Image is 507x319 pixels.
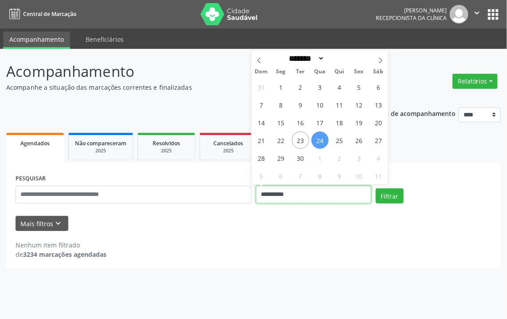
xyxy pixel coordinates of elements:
span: Setembro 17, 2025 [311,114,329,131]
div: 2025 [75,148,126,154]
span: Sex [349,69,369,75]
span: Setembro 30, 2025 [292,149,309,167]
span: Outubro 4, 2025 [370,149,387,167]
i: keyboard_arrow_down [54,219,63,228]
div: 2025 [206,148,251,154]
span: Outubro 11, 2025 [370,167,387,184]
span: Sáb [369,69,388,75]
span: Agosto 31, 2025 [253,78,270,96]
span: Setembro 12, 2025 [350,96,368,113]
span: Setembro 16, 2025 [292,114,309,131]
p: Acompanhe a situação das marcações correntes e finalizadas [6,83,353,92]
div: Nenhum item filtrado [16,240,106,250]
span: Setembro 29, 2025 [272,149,290,167]
span: Qua [310,69,330,75]
span: Setembro 26, 2025 [350,132,368,149]
span: Setembro 3, 2025 [311,78,329,96]
i:  [472,8,482,18]
span: Setembro 20, 2025 [370,114,387,131]
img: img [450,5,468,24]
button:  [468,5,485,24]
span: Setembro 14, 2025 [253,114,270,131]
strong: 3234 marcações agendadas [23,250,106,259]
span: Setembro 2, 2025 [292,78,309,96]
div: 2025 [144,148,189,154]
span: Setembro 24, 2025 [311,132,329,149]
span: Setembro 23, 2025 [292,132,309,149]
span: Cancelados [214,140,244,147]
span: Setembro 19, 2025 [350,114,368,131]
span: Recepcionista da clínica [376,14,447,22]
span: Setembro 15, 2025 [272,114,290,131]
a: Central de Marcação [6,7,76,21]
span: Setembro 11, 2025 [331,96,348,113]
span: Ter [291,69,310,75]
span: Outubro 3, 2025 [350,149,368,167]
button: Filtrar [376,188,404,203]
span: Setembro 25, 2025 [331,132,348,149]
span: Setembro 5, 2025 [350,78,368,96]
span: Agendados [20,140,50,147]
span: Outubro 1, 2025 [311,149,329,167]
span: Setembro 4, 2025 [331,78,348,96]
span: Outubro 2, 2025 [331,149,348,167]
span: Dom [252,69,271,75]
span: Outubro 9, 2025 [331,167,348,184]
span: Outubro 10, 2025 [350,167,368,184]
a: Beneficiários [79,32,130,47]
span: Setembro 9, 2025 [292,96,309,113]
a: Acompanhamento [3,32,70,49]
span: Setembro 7, 2025 [253,96,270,113]
span: Outubro 6, 2025 [272,167,290,184]
button: Mais filtroskeyboard_arrow_down [16,216,68,231]
span: Setembro 10, 2025 [311,96,329,113]
span: Não compareceram [75,140,126,147]
span: Central de Marcação [23,10,76,18]
span: Setembro 18, 2025 [331,114,348,131]
span: Setembro 6, 2025 [370,78,387,96]
span: Setembro 22, 2025 [272,132,290,149]
button: Relatórios [452,74,498,89]
p: Acompanhamento [6,60,353,83]
span: Setembro 1, 2025 [272,78,290,96]
select: Month [286,54,325,63]
div: de [16,250,106,259]
span: Setembro 21, 2025 [253,132,270,149]
p: Ano de acompanhamento [377,108,456,119]
span: Resolvidos [153,140,180,147]
span: Outubro 5, 2025 [253,167,270,184]
span: Setembro 27, 2025 [370,132,387,149]
input: Year [325,54,354,63]
span: Seg [271,69,291,75]
span: Setembro 28, 2025 [253,149,270,167]
span: Outubro 7, 2025 [292,167,309,184]
span: Setembro 13, 2025 [370,96,387,113]
span: Setembro 8, 2025 [272,96,290,113]
div: [PERSON_NAME] [376,7,447,14]
span: Outubro 8, 2025 [311,167,329,184]
label: PESQUISAR [16,172,46,186]
span: Qui [330,69,349,75]
button: apps [485,7,501,22]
